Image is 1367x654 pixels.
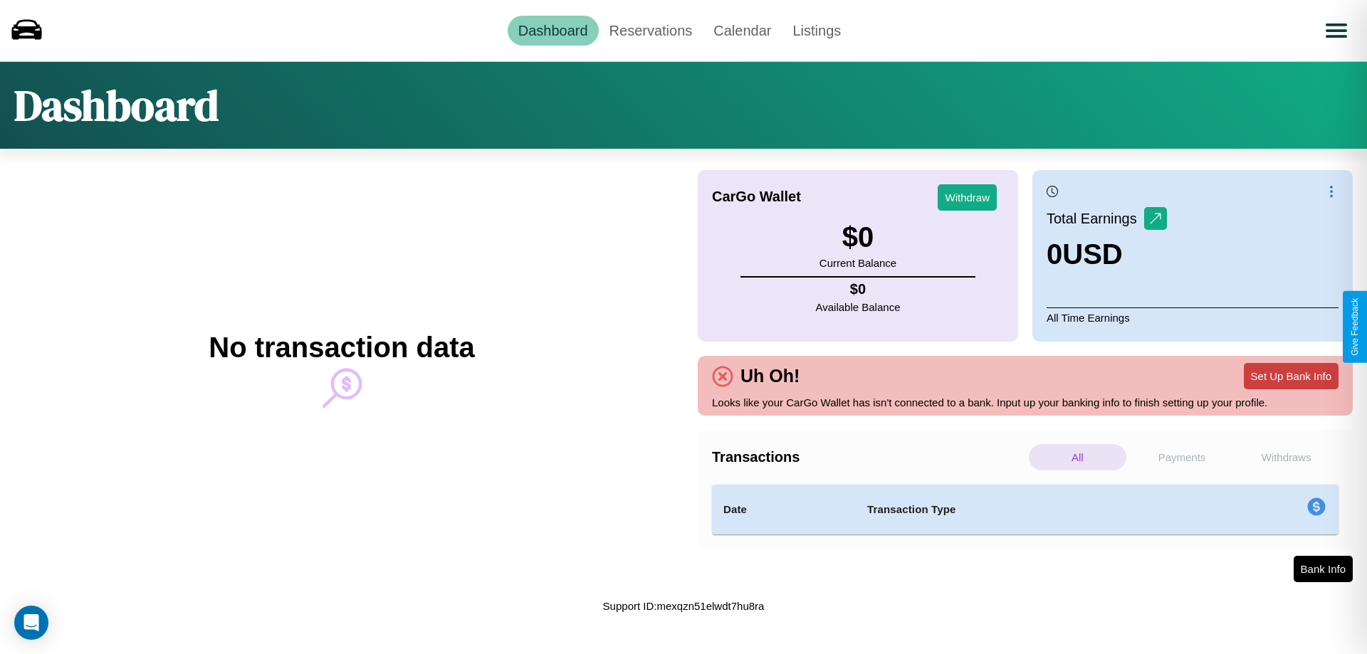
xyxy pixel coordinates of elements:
[599,16,703,46] a: Reservations
[819,221,896,253] h3: $ 0
[816,281,901,297] h4: $ 0
[508,16,599,46] a: Dashboard
[1294,556,1353,582] button: Bank Info
[1047,307,1339,327] p: All Time Earnings
[867,501,1190,518] h4: Transaction Type
[712,485,1339,534] table: simple table
[1244,363,1339,389] button: Set Up Bank Info
[1047,238,1167,270] h3: 0 USD
[1133,444,1231,470] p: Payments
[14,606,48,640] div: Open Intercom Messenger
[733,366,807,386] h4: Uh Oh!
[1350,298,1360,356] div: Give Feedback
[1029,444,1126,470] p: All
[209,332,474,364] h2: No transaction data
[816,297,901,317] p: Available Balance
[782,16,852,46] a: Listings
[938,184,997,211] button: Withdraw
[1237,444,1335,470] p: Withdraws
[703,16,782,46] a: Calendar
[712,189,801,205] h4: CarGo Wallet
[723,501,844,518] h4: Date
[712,393,1339,412] p: Looks like your CarGo Wallet has isn't connected to a bank. Input up your banking info to finish ...
[603,596,765,616] p: Support ID: mexqzn51elwdt7hu8ra
[14,76,219,135] h1: Dashboard
[819,253,896,273] p: Current Balance
[1316,11,1356,51] button: Open menu
[1047,206,1144,231] p: Total Earnings
[712,449,1025,465] h4: Transactions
